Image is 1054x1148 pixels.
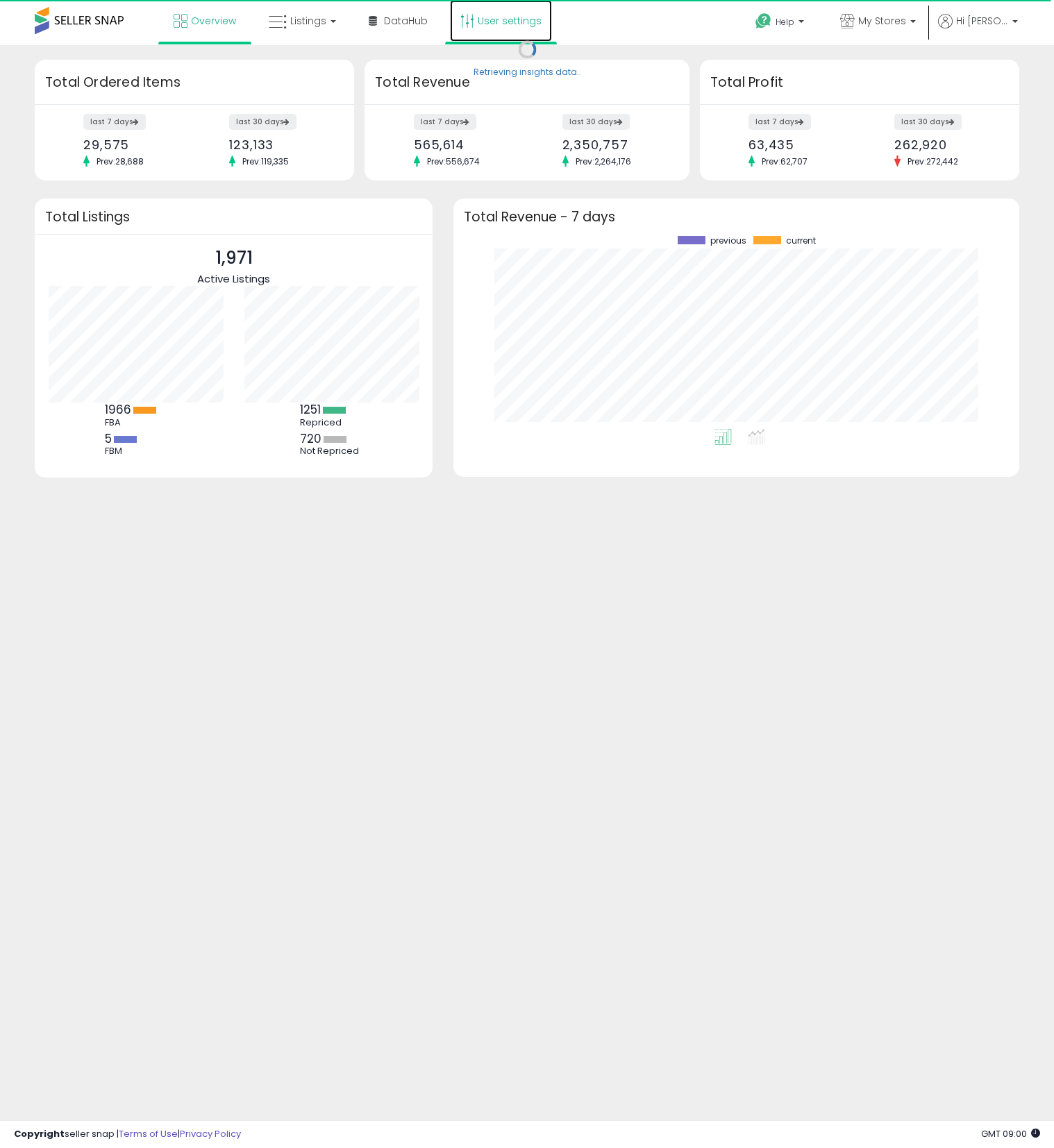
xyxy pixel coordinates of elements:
span: Prev: 272,442 [901,155,965,167]
div: 565,614 [414,137,517,152]
label: last 7 days [414,114,476,130]
div: Repriced [300,417,362,428]
div: 63,435 [748,137,849,152]
div: FBA [105,417,167,428]
label: last 7 days [748,114,811,130]
span: DataHub [384,14,428,28]
h3: Total Revenue - 7 days [464,212,1009,222]
span: Prev: 2,264,176 [569,155,638,167]
div: FBM [105,446,167,457]
div: 262,920 [894,137,995,152]
span: Hi [PERSON_NAME] [956,14,1008,28]
a: Help [744,2,818,45]
h3: Total Listings [45,212,422,222]
span: Prev: 28,688 [90,155,151,167]
span: Prev: 119,335 [235,155,296,167]
b: 1251 [300,401,321,418]
h3: Total Ordered Items [45,73,344,92]
span: My Stores [858,14,906,28]
b: 5 [105,430,112,447]
label: last 7 days [83,114,146,130]
span: Listings [290,14,326,28]
span: Prev: 556,674 [420,155,487,167]
span: Active Listings [197,271,270,286]
div: Retrieving insights data.. [474,67,581,79]
b: 1966 [105,401,131,418]
span: previous [710,236,746,246]
div: 2,350,757 [562,137,665,152]
label: last 30 days [229,114,296,130]
div: Not Repriced [300,446,362,457]
span: Overview [191,14,236,28]
p: 1,971 [197,245,270,271]
i: Get Help [755,12,772,30]
div: 123,133 [229,137,330,152]
h3: Total Profit [710,73,1009,92]
span: current [786,236,816,246]
div: 29,575 [83,137,184,152]
b: 720 [300,430,321,447]
a: Hi [PERSON_NAME] [938,14,1018,45]
label: last 30 days [562,114,630,130]
span: Prev: 62,707 [755,155,814,167]
label: last 30 days [894,114,962,130]
h3: Total Revenue [375,73,679,92]
span: Help [776,16,794,28]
